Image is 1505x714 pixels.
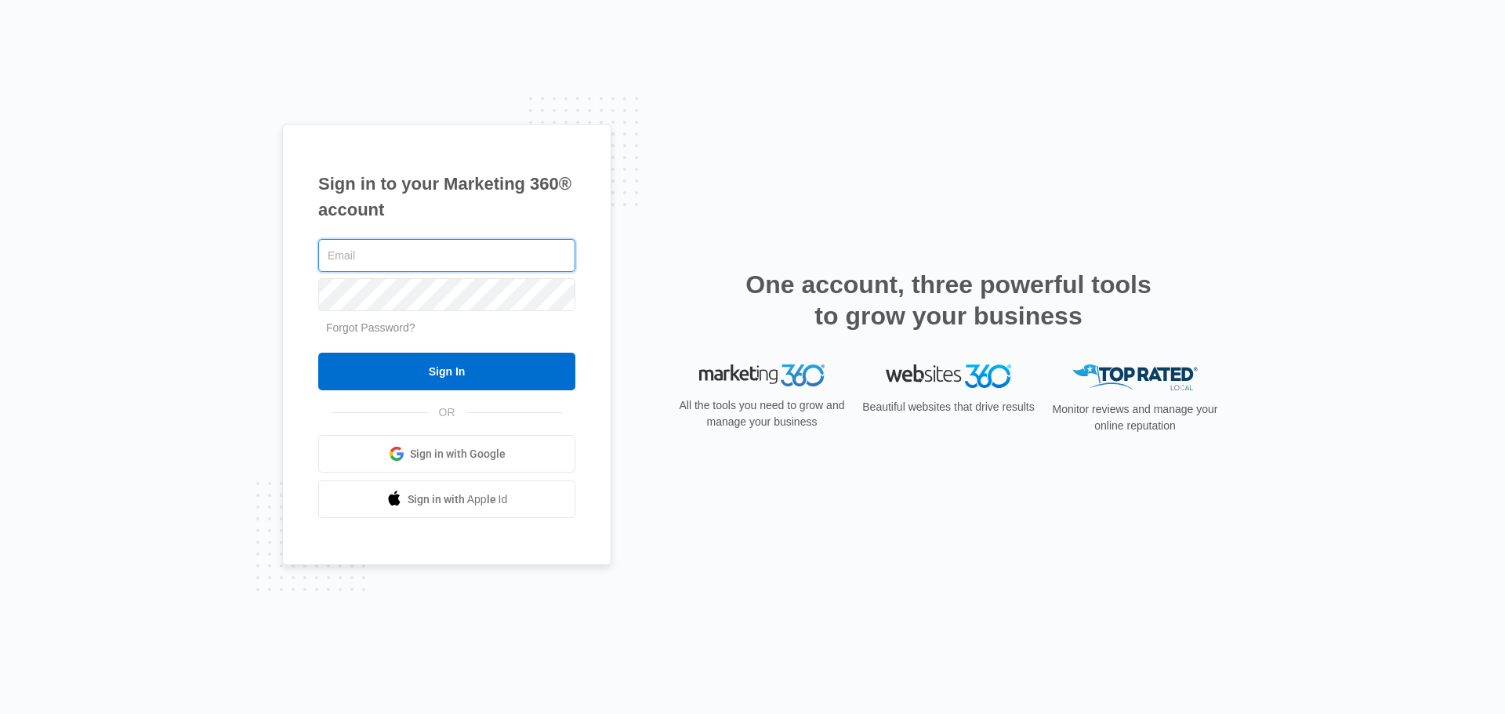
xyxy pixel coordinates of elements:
input: Sign In [318,353,575,390]
img: Top Rated Local [1072,364,1198,390]
h2: One account, three powerful tools to grow your business [741,269,1156,332]
span: Sign in with Apple Id [408,491,508,508]
img: Websites 360 [886,364,1011,387]
span: OR [428,404,466,421]
a: Forgot Password? [326,321,415,334]
h1: Sign in to your Marketing 360® account [318,171,575,223]
img: Marketing 360 [699,364,825,386]
span: Sign in with Google [410,446,506,462]
input: Email [318,239,575,272]
p: All the tools you need to grow and manage your business [674,397,850,430]
a: Sign in with Apple Id [318,480,575,518]
p: Monitor reviews and manage your online reputation [1047,401,1223,434]
a: Sign in with Google [318,435,575,473]
p: Beautiful websites that drive results [861,399,1036,415]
